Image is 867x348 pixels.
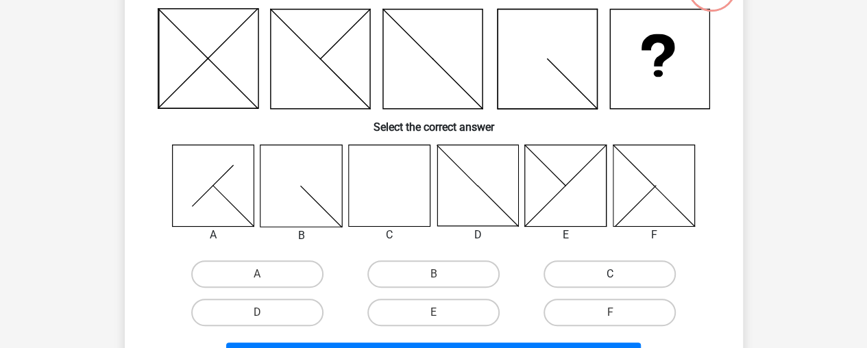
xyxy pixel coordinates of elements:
[191,260,323,288] label: A
[602,227,706,243] div: F
[249,227,353,244] div: B
[426,227,530,243] div: D
[338,227,441,243] div: C
[544,299,676,326] label: F
[367,260,500,288] label: B
[191,299,323,326] label: D
[162,227,265,243] div: A
[367,299,500,326] label: E
[544,260,676,288] label: C
[514,227,618,243] div: E
[147,110,721,134] h6: Select the correct answer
